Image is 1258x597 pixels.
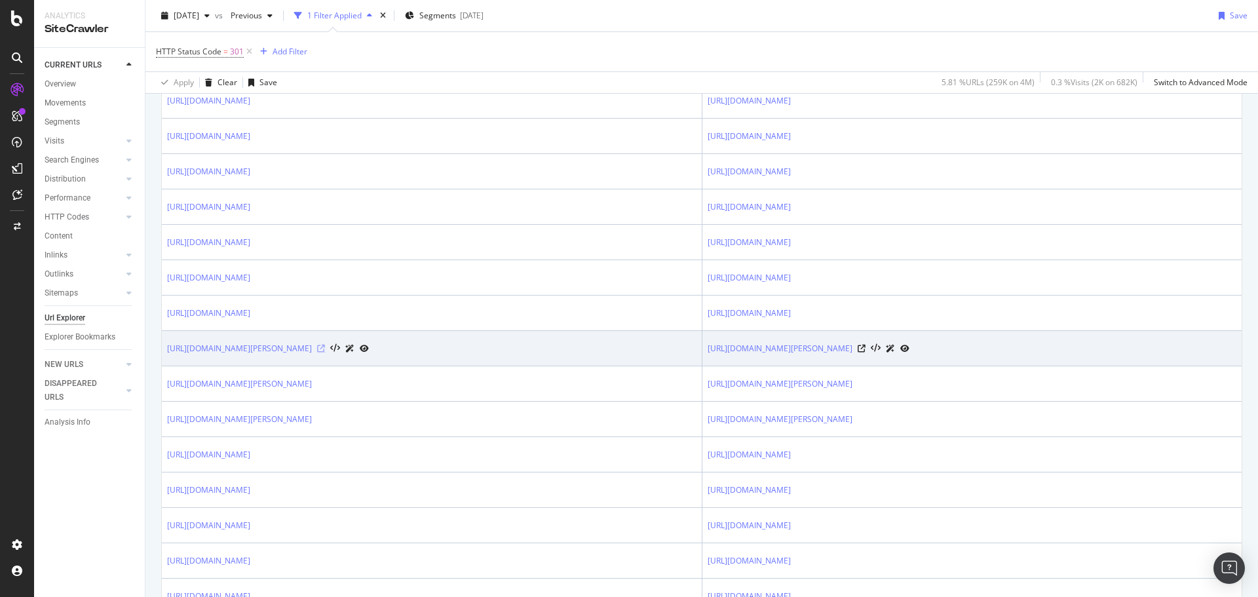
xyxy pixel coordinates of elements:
[167,448,250,461] a: [URL][DOMAIN_NAME]
[45,134,64,148] div: Visits
[45,229,136,243] a: Content
[708,201,791,214] a: [URL][DOMAIN_NAME]
[886,341,895,355] a: AI Url Details
[45,358,123,372] a: NEW URLS
[708,236,791,249] a: [URL][DOMAIN_NAME]
[45,77,76,91] div: Overview
[200,72,237,93] button: Clear
[225,10,262,21] span: Previous
[708,484,791,497] a: [URL][DOMAIN_NAME]
[360,341,369,355] a: URL Inspection
[167,484,250,497] a: [URL][DOMAIN_NAME]
[45,330,115,344] div: Explorer Bookmarks
[45,267,73,281] div: Outlinks
[708,554,791,568] a: [URL][DOMAIN_NAME]
[243,72,277,93] button: Save
[708,342,852,355] a: [URL][DOMAIN_NAME][PERSON_NAME]
[167,271,250,284] a: [URL][DOMAIN_NAME]
[167,165,250,178] a: [URL][DOMAIN_NAME]
[45,153,99,167] div: Search Engines
[45,229,73,243] div: Content
[45,210,123,224] a: HTTP Codes
[45,134,123,148] a: Visits
[317,345,325,353] a: Visit Online Page
[225,5,278,26] button: Previous
[419,10,456,21] span: Segments
[259,77,277,88] div: Save
[167,201,250,214] a: [URL][DOMAIN_NAME]
[167,519,250,532] a: [URL][DOMAIN_NAME]
[156,46,221,57] span: HTTP Status Code
[255,44,307,60] button: Add Filter
[1154,77,1248,88] div: Switch to Advanced Mode
[167,377,312,391] a: [URL][DOMAIN_NAME][PERSON_NAME]
[45,377,123,404] a: DISAPPEARED URLS
[45,311,136,325] a: Url Explorer
[377,9,389,22] div: times
[45,115,136,129] a: Segments
[273,46,307,57] div: Add Filter
[900,341,909,355] a: URL Inspection
[45,267,123,281] a: Outlinks
[45,191,90,205] div: Performance
[174,10,199,21] span: 2025 Sep. 2nd
[858,345,866,353] a: Visit Online Page
[45,96,86,110] div: Movements
[1213,552,1245,584] div: Open Intercom Messenger
[345,341,354,355] a: AI Url Details
[708,413,852,426] a: [URL][DOMAIN_NAME][PERSON_NAME]
[708,448,791,461] a: [URL][DOMAIN_NAME]
[708,307,791,320] a: [URL][DOMAIN_NAME]
[167,413,312,426] a: [URL][DOMAIN_NAME][PERSON_NAME]
[230,43,244,61] span: 301
[942,77,1035,88] div: 5.81 % URLs ( 259K on 4M )
[45,248,67,262] div: Inlinks
[167,554,250,568] a: [URL][DOMAIN_NAME]
[45,22,134,37] div: SiteCrawler
[45,10,134,22] div: Analytics
[45,58,102,72] div: CURRENT URLS
[45,358,83,372] div: NEW URLS
[45,172,123,186] a: Distribution
[45,210,89,224] div: HTTP Codes
[156,5,215,26] button: [DATE]
[708,165,791,178] a: [URL][DOMAIN_NAME]
[708,519,791,532] a: [URL][DOMAIN_NAME]
[45,311,85,325] div: Url Explorer
[167,236,250,249] a: [URL][DOMAIN_NAME]
[215,10,225,21] span: vs
[167,342,312,355] a: [URL][DOMAIN_NAME][PERSON_NAME]
[45,286,123,300] a: Sitemaps
[45,415,136,429] a: Analysis Info
[167,94,250,107] a: [URL][DOMAIN_NAME]
[400,5,489,26] button: Segments[DATE]
[45,153,123,167] a: Search Engines
[708,377,852,391] a: [URL][DOMAIN_NAME][PERSON_NAME]
[708,271,791,284] a: [URL][DOMAIN_NAME]
[45,415,90,429] div: Analysis Info
[174,77,194,88] div: Apply
[45,115,80,129] div: Segments
[223,46,228,57] span: =
[708,94,791,107] a: [URL][DOMAIN_NAME]
[289,5,377,26] button: 1 Filter Applied
[871,344,881,353] button: View HTML Source
[45,286,78,300] div: Sitemaps
[1230,10,1248,21] div: Save
[1149,72,1248,93] button: Switch to Advanced Mode
[218,77,237,88] div: Clear
[45,248,123,262] a: Inlinks
[167,130,250,143] a: [URL][DOMAIN_NAME]
[167,307,250,320] a: [URL][DOMAIN_NAME]
[45,96,136,110] a: Movements
[1213,5,1248,26] button: Save
[45,172,86,186] div: Distribution
[45,377,111,404] div: DISAPPEARED URLS
[708,130,791,143] a: [URL][DOMAIN_NAME]
[45,330,136,344] a: Explorer Bookmarks
[45,77,136,91] a: Overview
[45,58,123,72] a: CURRENT URLS
[1051,77,1137,88] div: 0.3 % Visits ( 2K on 682K )
[330,344,340,353] button: View HTML Source
[45,191,123,205] a: Performance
